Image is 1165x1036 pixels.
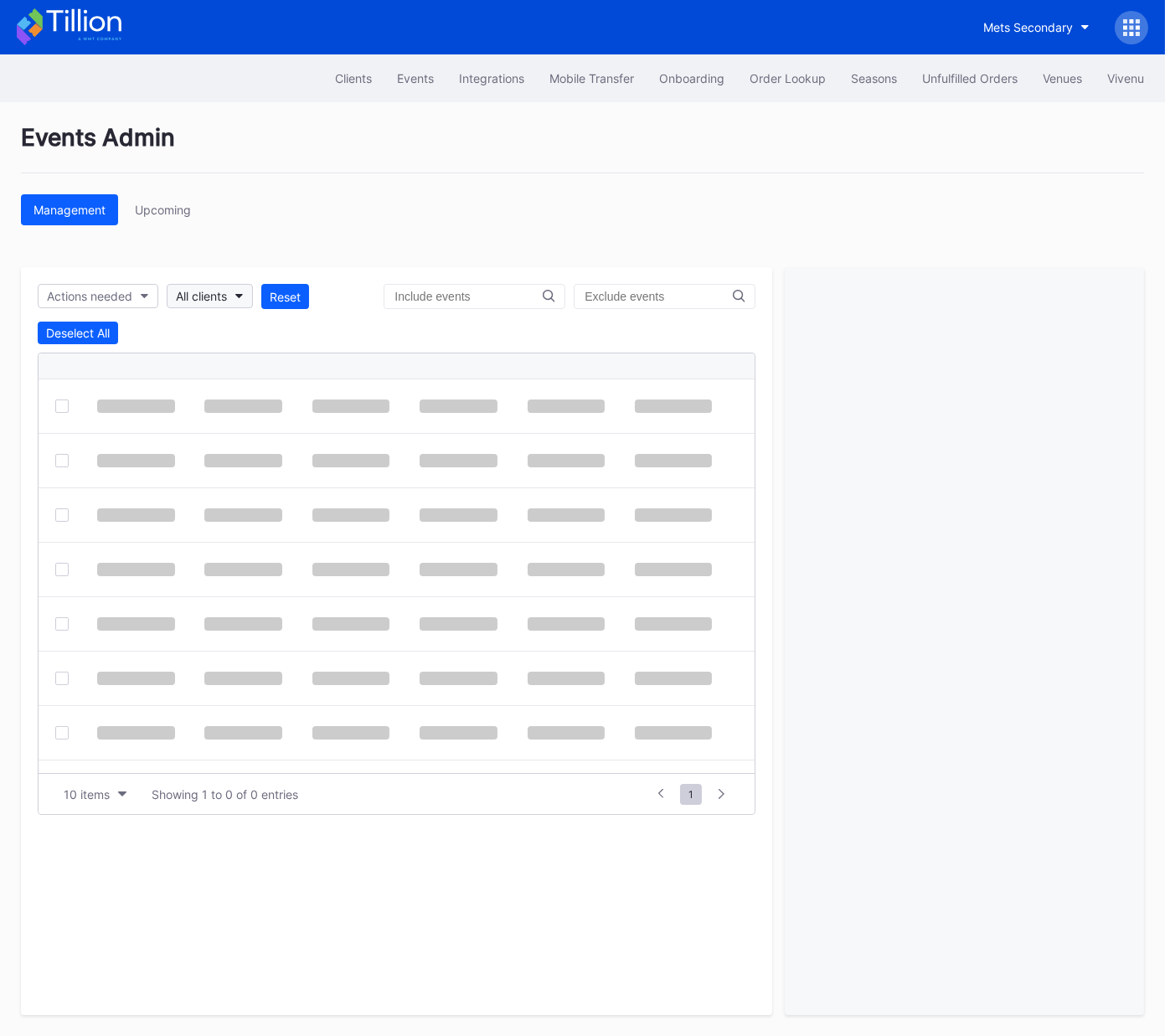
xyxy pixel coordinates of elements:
div: Deselect All [46,326,110,340]
div: Order Lookup [750,71,826,85]
button: All clients [167,284,253,308]
div: Events Admin [21,123,1144,173]
span: 1 [680,784,702,805]
div: Mobile Transfer [549,71,634,85]
div: Showing 1 to 0 of 0 entries [152,787,298,801]
button: Management [21,194,118,225]
button: Seasons [838,63,910,94]
button: Integrations [446,63,537,94]
div: Venues [1043,71,1082,85]
div: Clients [335,71,372,85]
button: Mets Secondary [971,12,1102,43]
div: Reset [270,290,301,304]
div: Actions needed [47,289,132,303]
div: Onboarding [659,71,724,85]
button: Onboarding [647,63,737,94]
div: All clients [176,289,227,303]
div: Management [34,203,106,217]
button: 10 items [55,783,135,806]
input: Exclude events [585,290,732,303]
input: Include events [394,290,542,303]
button: Unfulfilled Orders [910,63,1030,94]
div: Upcoming [135,203,191,217]
button: Upcoming [122,194,204,225]
div: 10 items [64,787,110,801]
button: Reset [261,284,309,309]
div: Vivenu [1107,71,1144,85]
div: Seasons [851,71,897,85]
button: Actions needed [38,284,158,308]
button: Deselect All [38,322,118,344]
button: Events [384,63,446,94]
button: Vivenu [1095,63,1157,94]
button: Clients [322,63,384,94]
div: Mets Secondary [983,20,1073,34]
div: Unfulfilled Orders [922,71,1018,85]
button: Venues [1030,63,1095,94]
div: Events [397,71,434,85]
button: Order Lookup [737,63,838,94]
div: Integrations [459,71,524,85]
button: Mobile Transfer [537,63,647,94]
